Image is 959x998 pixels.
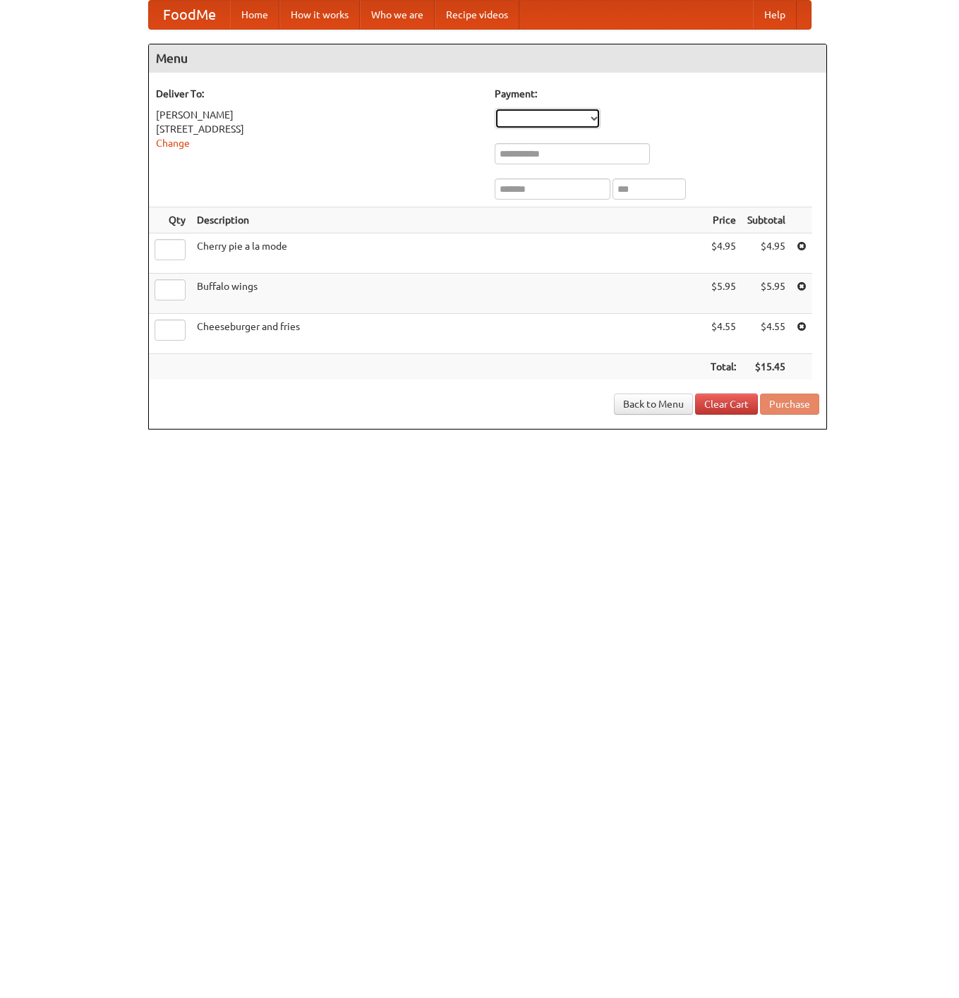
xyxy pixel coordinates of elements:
[495,87,819,101] h5: Payment:
[149,1,230,29] a: FoodMe
[705,207,742,233] th: Price
[191,233,705,274] td: Cherry pie a la mode
[360,1,435,29] a: Who we are
[156,138,190,149] a: Change
[156,87,481,101] h5: Deliver To:
[742,207,791,233] th: Subtotal
[191,207,705,233] th: Description
[279,1,360,29] a: How it works
[705,233,742,274] td: $4.95
[230,1,279,29] a: Home
[705,274,742,314] td: $5.95
[742,314,791,354] td: $4.55
[435,1,519,29] a: Recipe videos
[695,394,758,415] a: Clear Cart
[191,314,705,354] td: Cheeseburger and fries
[705,354,742,380] th: Total:
[614,394,693,415] a: Back to Menu
[156,108,481,122] div: [PERSON_NAME]
[705,314,742,354] td: $4.55
[760,394,819,415] button: Purchase
[156,122,481,136] div: [STREET_ADDRESS]
[742,233,791,274] td: $4.95
[742,274,791,314] td: $5.95
[149,207,191,233] th: Qty
[191,274,705,314] td: Buffalo wings
[149,44,826,73] h4: Menu
[753,1,797,29] a: Help
[742,354,791,380] th: $15.45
